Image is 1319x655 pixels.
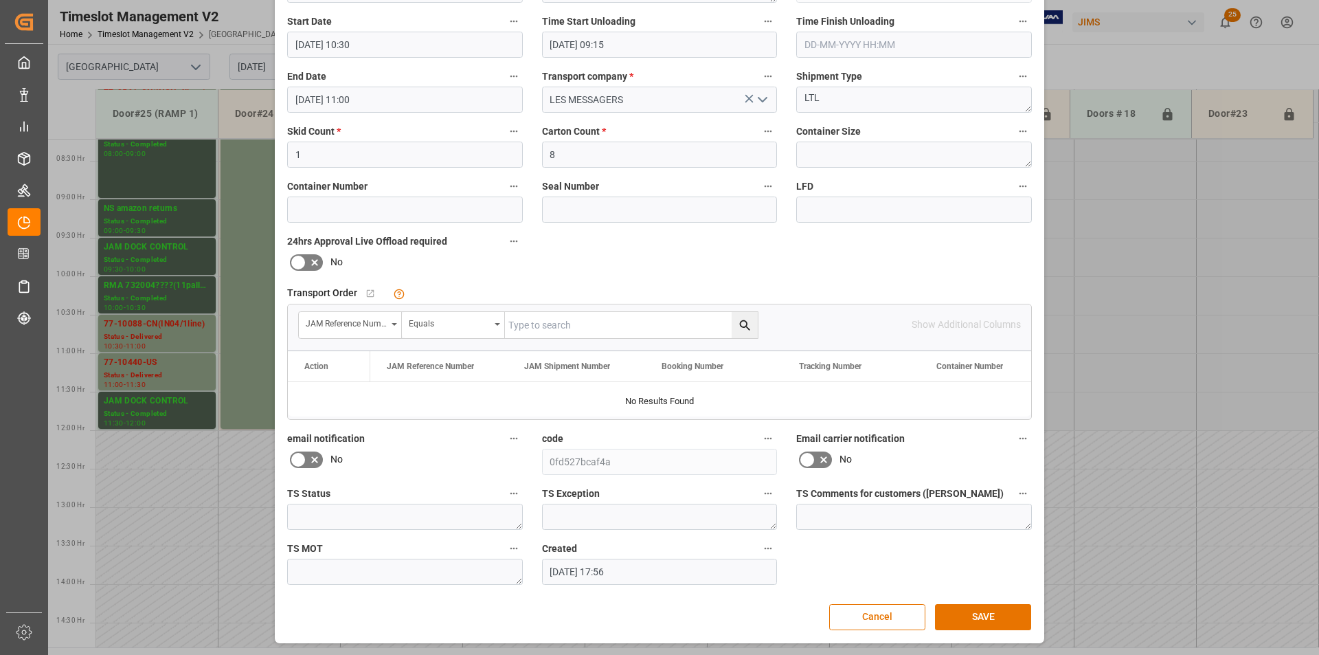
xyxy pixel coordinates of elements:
textarea: LTL [796,87,1032,113]
button: open menu [752,89,772,111]
span: Start Date [287,14,332,29]
button: Container Number [505,177,523,195]
span: Skid Count [287,124,341,139]
button: Time Start Unloading [759,12,777,30]
button: TS Status [505,485,523,502]
button: Start Date [505,12,523,30]
button: 24hrs Approval Live Offload required [505,232,523,250]
span: TS Exception [542,487,600,501]
span: JAM Shipment Number [524,362,610,371]
span: Seal Number [542,179,599,194]
span: email notification [287,432,365,446]
span: Time Start Unloading [542,14,635,29]
button: Skid Count * [505,122,523,140]
button: TS MOT [505,540,523,557]
span: code [542,432,563,446]
button: Time Finish Unloading [1014,12,1032,30]
span: Shipment Type [796,69,862,84]
button: Transport company * [759,67,777,85]
button: TS Comments for customers ([PERSON_NAME]) [1014,485,1032,502]
span: No [330,255,343,269]
span: Container Number [287,179,368,194]
input: DD-MM-YYYY HH:MM [287,32,523,58]
button: Email carrier notification [1014,430,1032,447]
span: TS MOT [287,542,323,556]
span: JAM Reference Number [387,362,474,371]
button: Carton Count * [759,122,777,140]
button: LFD [1014,177,1032,195]
button: open menu [402,312,505,338]
button: Container Size [1014,122,1032,140]
button: Cancel [829,604,925,630]
span: Transport company [542,69,633,84]
button: End Date [505,67,523,85]
button: search button [732,312,758,338]
span: Tracking Number [799,362,861,371]
span: No [839,452,852,467]
span: Carton Count [542,124,606,139]
span: LFD [796,179,813,194]
span: 24hrs Approval Live Offload required [287,234,447,249]
button: TS Exception [759,485,777,502]
span: Container Size [796,124,861,139]
button: SAVE [935,604,1031,630]
button: code [759,430,777,447]
span: Booking Number [662,362,723,371]
span: Container Number [936,362,1003,371]
input: Type to search [505,312,758,338]
span: Email carrier notification [796,432,905,446]
input: DD-MM-YYYY HH:MM [542,559,778,585]
span: TS Comments for customers ([PERSON_NAME]) [796,487,1004,501]
span: Created [542,542,577,556]
button: open menu [299,312,402,338]
span: TS Status [287,487,330,501]
div: Action [304,362,328,371]
button: email notification [505,430,523,447]
button: Created [759,540,777,557]
div: JAM Reference Number [306,314,387,330]
span: No [330,452,343,467]
input: DD-MM-YYYY HH:MM [796,32,1032,58]
span: Time Finish Unloading [796,14,894,29]
div: Equals [409,314,490,330]
span: End Date [287,69,326,84]
button: Seal Number [759,177,777,195]
input: DD-MM-YYYY HH:MM [287,87,523,113]
span: Transport Order [287,286,357,300]
input: DD-MM-YYYY HH:MM [542,32,778,58]
button: Shipment Type [1014,67,1032,85]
